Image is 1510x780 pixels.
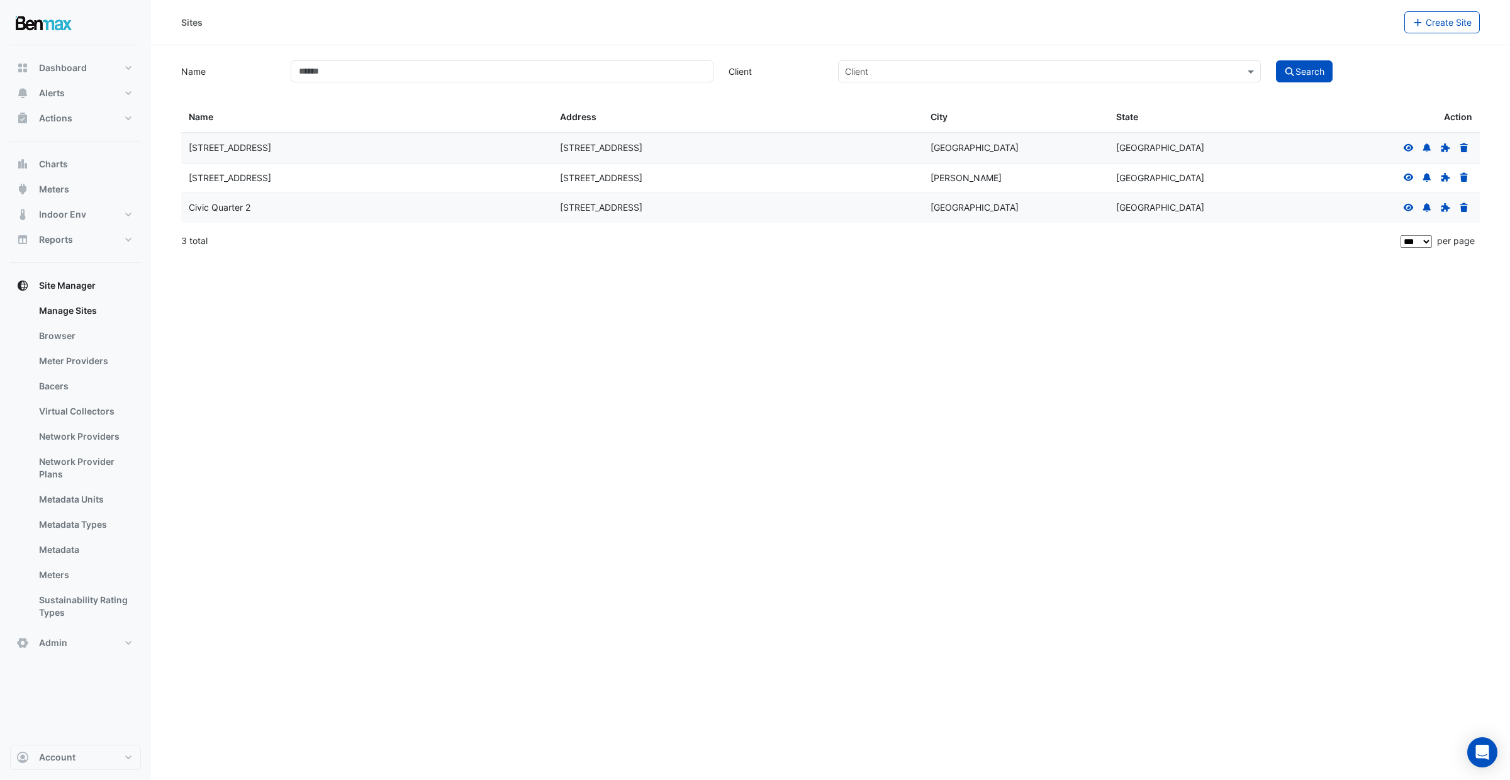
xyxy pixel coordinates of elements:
[10,630,141,655] button: Admin
[10,202,141,227] button: Indoor Env
[560,111,596,122] span: Address
[1116,141,1287,155] div: [GEOGRAPHIC_DATA]
[29,298,141,323] a: Manage Sites
[39,208,86,221] span: Indoor Env
[174,60,283,82] label: Name
[1276,60,1333,82] button: Search
[16,208,29,221] app-icon: Indoor Env
[29,399,141,424] a: Virtual Collectors
[39,112,72,125] span: Actions
[1426,17,1472,28] span: Create Site
[10,227,141,252] button: Reports
[181,16,203,29] div: Sites
[1458,202,1470,213] a: Delete Site
[189,141,545,155] div: [STREET_ADDRESS]
[16,158,29,170] app-icon: Charts
[1458,172,1470,183] a: Delete Site
[16,112,29,125] app-icon: Actions
[1444,110,1472,125] span: Action
[10,106,141,131] button: Actions
[39,62,87,74] span: Dashboard
[16,62,29,74] app-icon: Dashboard
[29,562,141,588] a: Meters
[16,183,29,196] app-icon: Meters
[10,177,141,202] button: Meters
[29,424,141,449] a: Network Providers
[16,233,29,246] app-icon: Reports
[1116,171,1287,186] div: [GEOGRAPHIC_DATA]
[931,111,948,122] span: City
[29,537,141,562] a: Metadata
[39,87,65,99] span: Alerts
[29,374,141,399] a: Bacers
[39,637,67,649] span: Admin
[29,487,141,512] a: Metadata Units
[15,10,72,35] img: Company Logo
[189,171,545,186] div: [STREET_ADDRESS]
[10,745,141,770] button: Account
[1458,142,1470,153] a: Delete Site
[29,449,141,487] a: Network Provider Plans
[16,637,29,649] app-icon: Admin
[1467,737,1497,767] div: Open Intercom Messenger
[39,233,73,246] span: Reports
[10,55,141,81] button: Dashboard
[10,81,141,106] button: Alerts
[560,171,916,186] div: [STREET_ADDRESS]
[560,141,916,155] div: [STREET_ADDRESS]
[189,201,545,215] div: Civic Quarter 2
[29,512,141,537] a: Metadata Types
[29,348,141,374] a: Meter Providers
[29,588,141,625] a: Sustainability Rating Types
[10,273,141,298] button: Site Manager
[1437,235,1475,246] span: per page
[1116,111,1138,122] span: State
[39,751,75,764] span: Account
[16,87,29,99] app-icon: Alerts
[10,298,141,630] div: Site Manager
[39,279,96,292] span: Site Manager
[10,152,141,177] button: Charts
[1404,11,1480,33] button: Create Site
[931,141,1101,155] div: [GEOGRAPHIC_DATA]
[931,201,1101,215] div: [GEOGRAPHIC_DATA]
[29,323,141,348] a: Browser
[181,225,1398,257] div: 3 total
[560,201,916,215] div: [STREET_ADDRESS]
[189,111,213,122] span: Name
[39,183,69,196] span: Meters
[39,158,68,170] span: Charts
[721,60,830,82] label: Client
[1116,201,1287,215] div: [GEOGRAPHIC_DATA]
[16,279,29,292] app-icon: Site Manager
[931,171,1101,186] div: [PERSON_NAME]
